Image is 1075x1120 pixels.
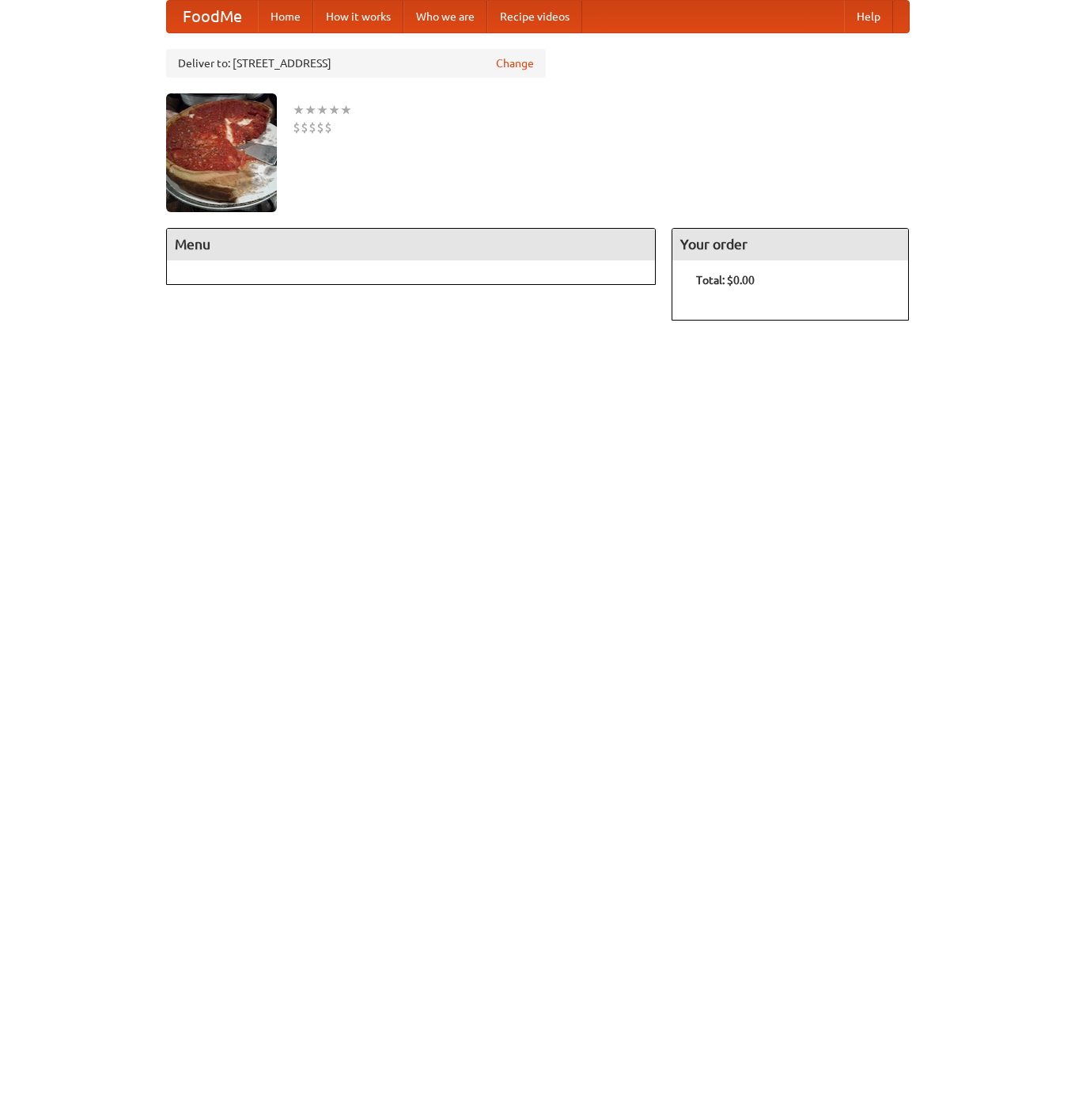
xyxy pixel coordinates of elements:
a: Change [496,55,534,71]
li: ★ [328,101,340,119]
h4: Menu [167,229,656,260]
li: ★ [316,101,328,119]
li: $ [308,119,316,136]
a: Recipe videos [487,1,582,32]
li: ★ [305,101,316,119]
a: Help [844,1,893,32]
li: $ [316,119,324,136]
li: $ [301,119,308,136]
li: ★ [293,101,305,119]
div: Deliver to: [STREET_ADDRESS] [166,49,546,78]
h4: Your order [672,229,908,260]
a: Who we are [403,1,487,32]
img: angular.jpg [166,93,277,212]
a: Home [258,1,313,32]
a: FoodMe [167,1,258,32]
b: Total: $0.00 [696,274,755,287]
li: $ [293,119,301,136]
li: $ [324,119,332,136]
a: How it works [313,1,403,32]
li: ★ [340,101,352,119]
